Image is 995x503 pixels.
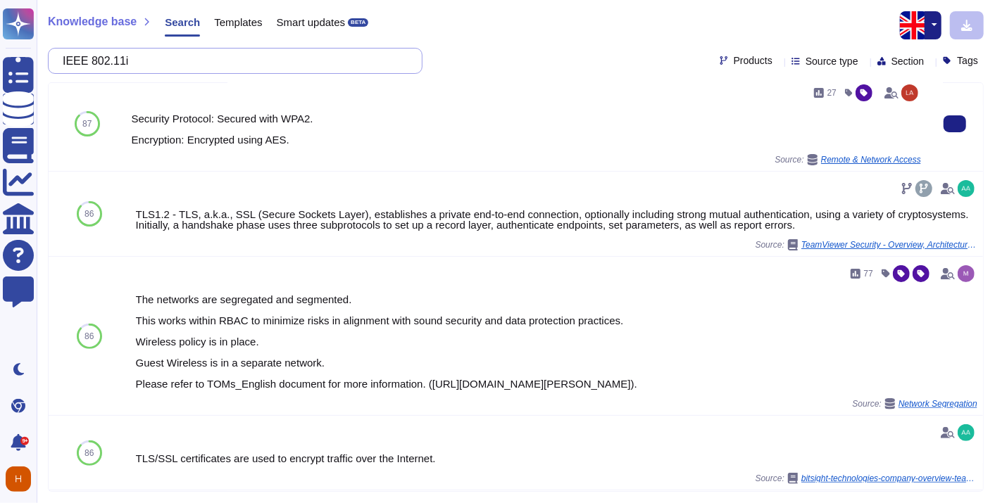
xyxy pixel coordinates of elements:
[853,398,977,409] span: Source:
[56,49,408,73] input: Search a question or template...
[277,17,346,27] span: Smart updates
[3,464,41,495] button: user
[48,16,137,27] span: Knowledge base
[901,84,918,101] img: user
[131,113,921,145] div: Security Protocol: Secured with WPA2. Encryption: Encrypted using AES.
[900,11,928,39] img: en
[958,180,975,197] img: user
[827,89,837,97] span: 27
[214,17,262,27] span: Templates
[957,56,978,65] span: Tags
[20,437,29,445] div: 9+
[82,120,92,128] span: 87
[85,449,94,457] span: 86
[801,474,977,483] span: bitsight-technologies-company-overview-teamviewer-se-2024-11-14.pdf
[756,473,977,484] span: Source:
[864,269,873,278] span: 77
[165,17,200,27] span: Search
[348,18,368,27] div: BETA
[775,154,921,165] span: Source:
[891,56,925,66] span: Section
[801,241,977,249] span: TeamViewer Security - Overview, Architecture and Encryption_2025.pdf
[85,210,94,218] span: 86
[136,209,977,230] div: TLS1.2 - TLS, a.k.a., SSL (Secure Sockets Layer), establishes a private end-to-end connection, op...
[958,265,975,282] img: user
[756,239,977,250] span: Source:
[6,466,31,492] img: user
[806,56,858,66] span: Source type
[136,453,977,464] div: TLS/SSL certificates are used to encrypt traffic over the Internet.
[734,56,772,65] span: Products
[899,400,977,408] span: Network Segregation
[821,155,921,164] span: Remote & Network Access
[958,424,975,441] img: user
[85,332,94,340] span: 86
[136,294,977,389] div: The networks are segregated and segmented. This works within RBAC to minimize risks in alignment ...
